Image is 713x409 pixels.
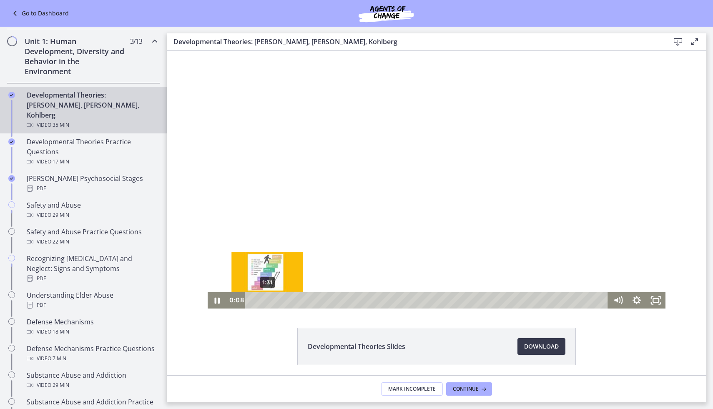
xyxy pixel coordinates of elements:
[336,3,436,23] img: Agents of Change
[442,241,461,258] button: Mute
[25,36,126,76] h2: Unit 1: Human Development, Diversity and Behavior in the Environment
[27,274,157,284] div: PDF
[308,341,405,351] span: Developmental Theories Slides
[27,354,157,364] div: Video
[27,370,157,390] div: Substance Abuse and Addiction
[524,341,559,351] span: Download
[27,317,157,337] div: Defense Mechanisms
[461,241,480,258] button: Show settings menu
[27,120,157,130] div: Video
[517,338,565,355] a: Download
[480,241,499,258] button: Fullscreen
[27,90,157,130] div: Developmental Theories: [PERSON_NAME], [PERSON_NAME], Kohlberg
[51,380,69,390] span: · 29 min
[8,138,15,145] i: Completed
[27,173,157,193] div: [PERSON_NAME] Psychosocial Stages
[130,36,142,46] span: 3 / 13
[453,386,479,392] span: Continue
[27,137,157,167] div: Developmental Theories Practice Questions
[27,200,157,220] div: Safety and Abuse
[27,237,157,247] div: Video
[381,382,443,396] button: Mark Incomplete
[27,183,157,193] div: PDF
[446,382,492,396] button: Continue
[27,290,157,310] div: Understanding Elder Abuse
[27,210,157,220] div: Video
[27,300,157,310] div: PDF
[51,354,66,364] span: · 7 min
[8,92,15,98] i: Completed
[388,386,436,392] span: Mark Incomplete
[173,37,656,47] h3: Developmental Theories: [PERSON_NAME], [PERSON_NAME], Kohlberg
[27,344,157,364] div: Defense Mechanisms Practice Questions
[167,51,706,309] iframe: Video Lesson
[27,227,157,247] div: Safety and Abuse Practice Questions
[27,253,157,284] div: Recognizing [MEDICAL_DATA] and Neglect: Signs and Symptoms
[27,380,157,390] div: Video
[51,120,69,130] span: · 35 min
[51,157,69,167] span: · 17 min
[8,175,15,182] i: Completed
[27,157,157,167] div: Video
[10,8,69,18] a: Go to Dashboard
[51,327,69,337] span: · 18 min
[27,327,157,337] div: Video
[51,210,69,220] span: · 29 min
[51,237,69,247] span: · 22 min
